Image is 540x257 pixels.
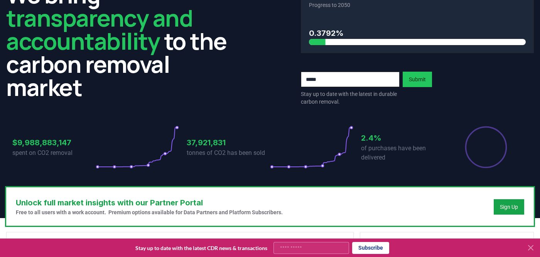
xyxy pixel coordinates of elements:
p: Free to all users with a work account. Premium options available for Data Partners and Platform S... [16,208,283,216]
p: tonnes of CO2 has been sold [187,148,270,158]
span: transparency and accountability [6,2,192,57]
p: Stay up to date with the latest in durable carbon removal. [301,90,400,106]
p: Progress to 2050 [309,1,526,9]
button: Submit [403,72,432,87]
h3: 2.4% [361,132,444,144]
a: Sign Up [500,203,518,211]
p: of purchases have been delivered [361,144,444,162]
button: Sign Up [494,199,524,215]
p: spent on CO2 removal [12,148,96,158]
h3: 0.3792% [309,27,526,39]
h3: 37,921,831 [187,137,270,148]
h3: $9,988,883,147 [12,137,96,148]
div: Percentage of sales delivered [464,126,508,169]
h3: Unlock full market insights with our Partner Portal [16,197,283,208]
